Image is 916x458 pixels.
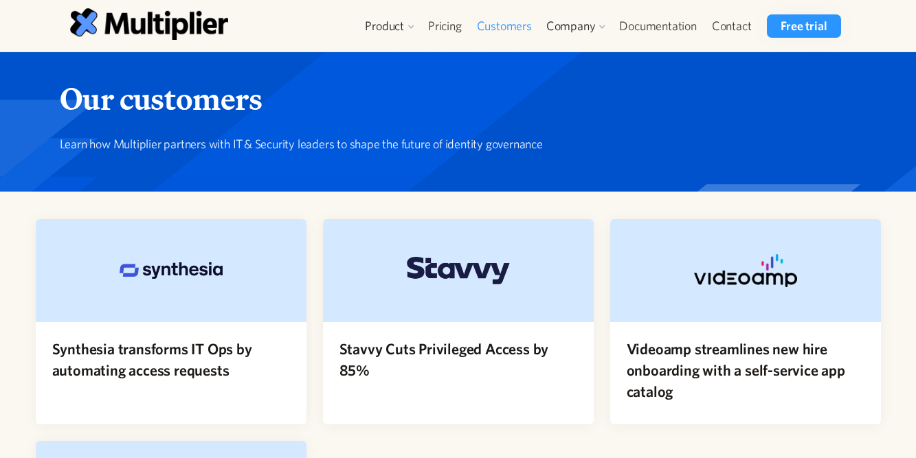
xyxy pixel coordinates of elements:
p: Learn how Multiplier partners with IT & Security leaders to shape the future of identity governance [60,135,847,153]
div: Company [546,18,596,34]
a: Free trial [767,14,840,38]
img: Stavvy Cuts Privileged Access by 85% [407,257,510,285]
h4: Synthesia transforms IT Ops by automating access requests [52,339,290,381]
img: Synthesia transforms IT Ops by automating access requests [120,262,223,279]
a: Videoamp streamlines new hire onboarding with a self-service app catalogVideoamp streamlines new ... [610,219,881,424]
div: Product [358,14,421,38]
img: Videoamp streamlines new hire onboarding with a self-service app catalog [694,254,797,287]
h1: Our customers [60,80,847,118]
div: Company [539,14,612,38]
a: Stavvy Cuts Privileged Access by 85%Stavvy Cuts Privileged Access by 85% [323,219,594,424]
a: Contact [704,14,759,38]
div: Product [365,18,404,34]
a: Synthesia transforms IT Ops by automating access requests Synthesia transforms IT Ops by automati... [36,219,306,424]
h4: Stavvy Cuts Privileged Access by 85% [339,339,577,381]
a: Pricing [421,14,469,38]
a: Customers [469,14,539,38]
h4: Videoamp streamlines new hire onboarding with a self-service app catalog [627,339,864,402]
a: Documentation [612,14,704,38]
